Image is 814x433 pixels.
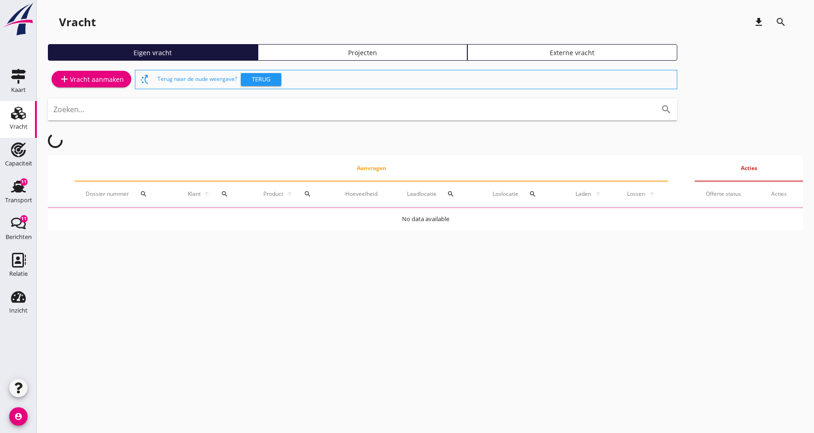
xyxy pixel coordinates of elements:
div: Projecten [262,48,464,57]
i: search [775,17,786,28]
i: arrow_upward [202,190,212,198]
div: Capaciteit [5,160,32,166]
th: Acties [695,155,803,181]
div: Vracht [10,124,28,130]
i: search [529,190,536,198]
i: switch_access_shortcut [139,74,150,85]
i: arrow_upward [285,190,294,198]
div: Vracht [59,15,96,29]
div: Inzicht [9,308,28,313]
i: search [221,190,228,198]
a: Externe vracht [467,44,677,61]
div: Berichten [6,234,32,240]
i: search [304,190,311,198]
button: Terug [241,73,281,86]
div: Vracht aanmaken [59,74,124,85]
div: Eigen vracht [52,48,254,57]
a: Projecten [258,44,468,61]
i: account_circle [9,407,28,426]
div: 11 [20,178,28,186]
i: add [59,74,70,85]
div: Transport [5,197,32,203]
span: Laden [574,190,593,198]
i: download [753,17,764,28]
div: Kaart [11,87,26,93]
th: Aanvragen [75,155,668,181]
input: Zoeken... [53,102,646,117]
td: No data available [48,208,803,230]
i: search [661,104,672,115]
span: Product [262,190,284,198]
i: arrow_upward [646,190,657,198]
div: Hoeveelheid [345,190,385,198]
div: Externe vracht [471,48,673,57]
div: Dossier nummer [86,183,165,205]
a: Vracht aanmaken [52,71,131,87]
i: search [447,190,454,198]
img: logo-small.a267ee39.svg [2,2,35,36]
span: Lossen [625,190,646,198]
i: search [140,190,147,198]
div: Terug [244,75,278,84]
div: Terug naar de oude weergave? [157,70,673,89]
div: Laadlocatie [407,183,471,205]
div: Acties [771,190,792,198]
i: arrow_upward [593,190,604,198]
span: Klant [187,190,202,198]
div: Loslocatie [493,183,552,205]
div: Offerte status [706,190,749,198]
div: Relatie [9,271,28,277]
div: 11 [20,215,28,222]
a: Eigen vracht [48,44,258,61]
